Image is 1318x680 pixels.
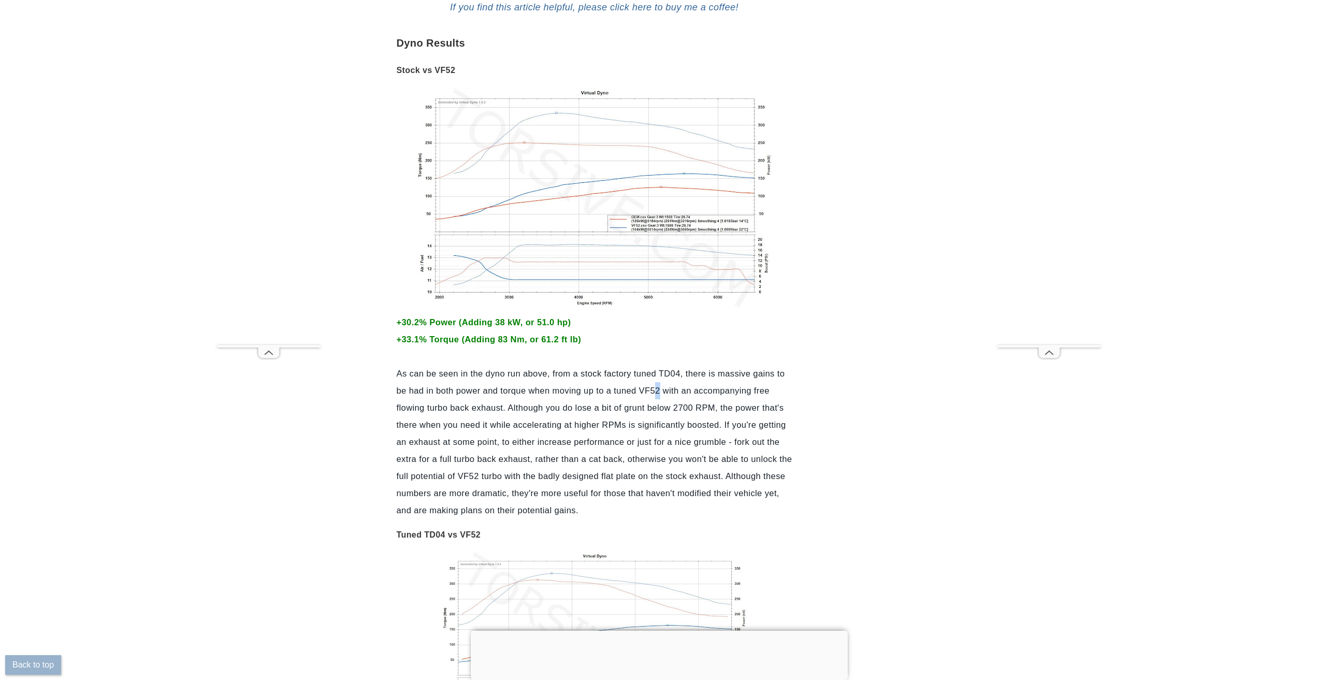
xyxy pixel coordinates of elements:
button: Back to top [5,655,61,675]
iframe: Advertisement [217,34,321,345]
span: +30.2% Power (Adding 38 kW, or 51.0 hp) [397,317,571,327]
h2: Dyno Results [397,22,792,49]
img: Stock vs VF52 Dyno [413,88,776,308]
h3: Stock vs VF52 [397,54,792,79]
span: +33.1% Torque (Adding 83 Nm, or 61.2 ft lb) [397,335,582,344]
iframe: Advertisement [810,20,917,331]
iframe: Advertisement [471,631,848,677]
h3: Tuned TD04 vs VF52 [397,519,792,543]
iframe: Advertisement [997,34,1101,345]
